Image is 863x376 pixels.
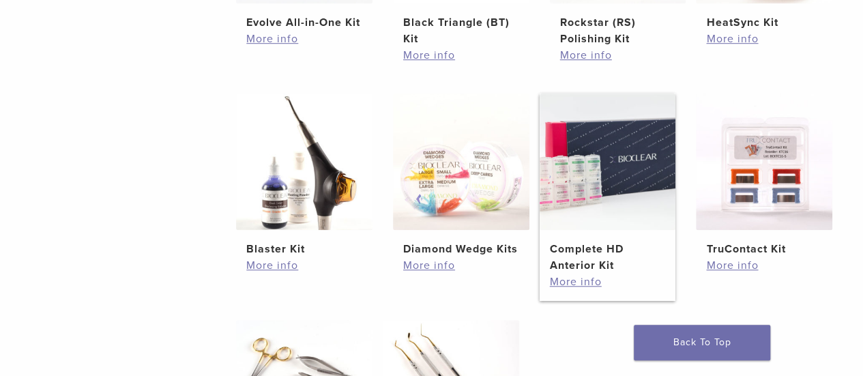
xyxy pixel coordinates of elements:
a: More info [706,31,822,47]
h2: Evolve All-in-One Kit [246,14,362,31]
h2: Blaster Kit [246,241,362,257]
a: TruContact KitTruContact Kit [696,93,832,257]
img: TruContact Kit [696,93,832,230]
h2: Rockstar (RS) Polishing Kit [560,14,676,47]
a: Blaster KitBlaster Kit [236,93,372,257]
a: Diamond Wedge KitsDiamond Wedge Kits [393,93,529,257]
a: More info [560,47,676,63]
a: More info [550,274,666,290]
h2: Diamond Wedge Kits [403,241,519,257]
h2: HeatSync Kit [706,14,822,31]
a: More info [403,47,519,63]
a: Complete HD Anterior KitComplete HD Anterior Kit [540,93,676,274]
img: Complete HD Anterior Kit [540,93,676,230]
img: Diamond Wedge Kits [393,93,529,230]
a: More info [403,257,519,274]
a: More info [246,257,362,274]
a: More info [706,257,822,274]
a: More info [246,31,362,47]
h2: Black Triangle (BT) Kit [403,14,519,47]
a: Back To Top [634,325,770,360]
h2: TruContact Kit [706,241,822,257]
img: Blaster Kit [236,93,372,230]
h2: Complete HD Anterior Kit [550,241,666,274]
